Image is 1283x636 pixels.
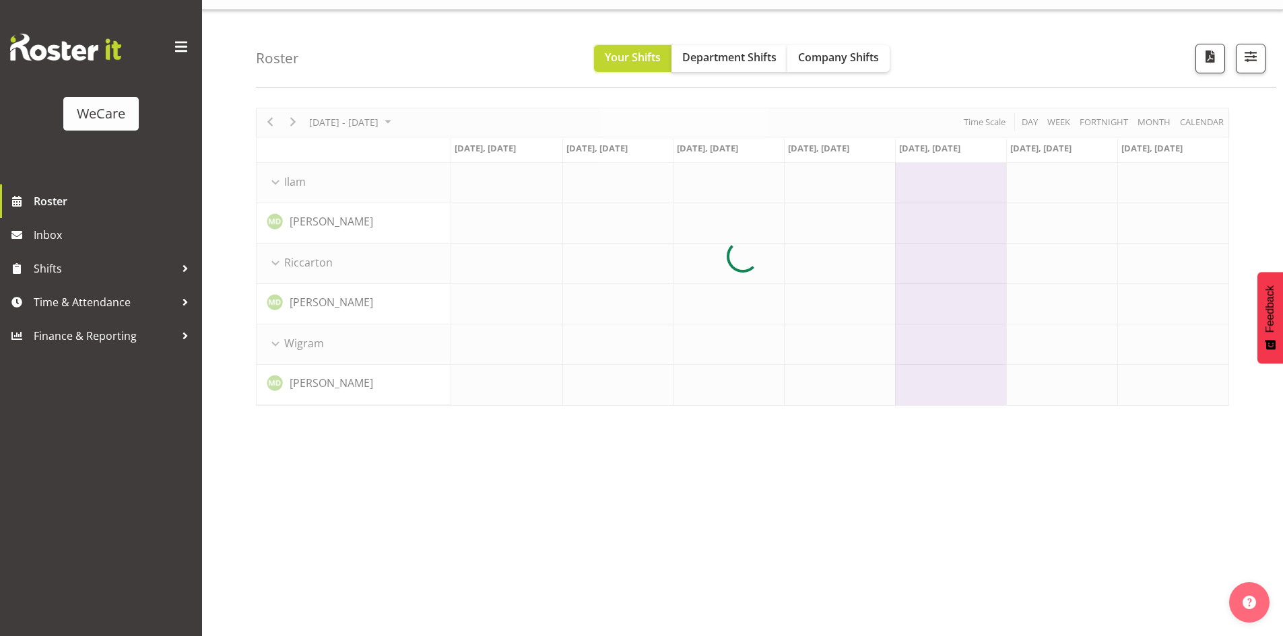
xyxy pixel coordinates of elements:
[798,50,879,65] span: Company Shifts
[787,45,890,72] button: Company Shifts
[1195,44,1225,73] button: Download a PDF of the roster according to the set date range.
[34,292,175,312] span: Time & Attendance
[77,104,125,124] div: WeCare
[594,45,671,72] button: Your Shifts
[682,50,777,65] span: Department Shifts
[1257,272,1283,363] button: Feedback - Show survey
[34,258,175,279] span: Shifts
[34,225,195,245] span: Inbox
[1243,596,1256,609] img: help-xxl-2.png
[605,50,661,65] span: Your Shifts
[1236,44,1265,73] button: Filter Shifts
[10,34,121,61] img: Rosterit website logo
[1264,285,1276,332] span: Feedback
[256,50,299,66] h4: Roster
[671,45,787,72] button: Department Shifts
[34,191,195,211] span: Roster
[34,326,175,346] span: Finance & Reporting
